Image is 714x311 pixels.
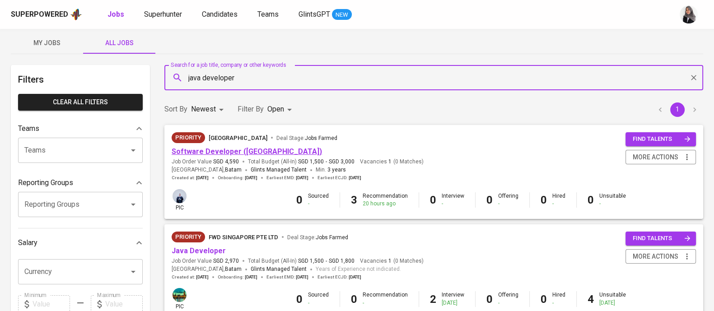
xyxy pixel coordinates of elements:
img: sinta.windasari@glints.com [680,5,698,23]
b: 3 [351,194,357,206]
p: Reporting Groups [18,177,73,188]
div: Recommendation [363,291,408,306]
span: 1 [387,158,392,166]
span: SGD 2,970 [213,257,239,265]
button: Open [127,198,140,211]
span: Priority [172,232,205,241]
span: SGD 3,000 [329,158,355,166]
div: - [552,299,565,307]
span: Batam [225,265,242,274]
span: Vacancies ( 0 Matches ) [360,257,424,265]
span: - [326,257,327,265]
span: [GEOGRAPHIC_DATA] , [172,166,242,175]
span: Glints Managed Talent [251,266,307,272]
a: Java Developer [172,246,226,255]
div: Offering [498,291,518,306]
span: Batam [225,166,242,175]
div: Offering [498,192,518,208]
p: Newest [191,104,216,115]
span: 1 [387,257,392,265]
div: Hired [552,192,565,208]
a: Candidates [202,9,239,20]
span: Created at : [172,274,209,280]
b: 0 [541,293,547,306]
div: Salary [18,234,143,252]
div: New Job received from Demand Team [172,132,205,143]
b: 0 [486,293,493,306]
div: Newest [191,101,227,118]
span: [DATE] [296,175,308,181]
span: Open [267,105,284,113]
div: [DATE] [442,299,464,307]
span: Earliest EMD : [266,175,308,181]
div: Sourced [308,192,329,208]
span: Earliest ECJD : [317,175,361,181]
div: Hired [552,291,565,306]
div: Unsuitable [599,192,626,208]
span: SGD 1,500 [298,158,324,166]
span: Job Order Value [172,158,239,166]
span: Vacancies ( 0 Matches ) [360,158,424,166]
button: Clear [687,71,700,84]
span: My Jobs [16,37,78,49]
span: Total Budget (All-In) [248,257,355,265]
span: Priority [172,133,205,142]
div: - [442,200,464,208]
span: Jobs Farmed [316,234,348,241]
div: Teams [18,120,143,138]
b: Jobs [107,10,124,19]
p: Salary [18,237,37,248]
span: [DATE] [349,274,361,280]
span: Earliest EMD : [266,274,308,280]
span: [GEOGRAPHIC_DATA] [209,135,267,141]
span: more actions [633,152,678,163]
b: 0 [351,293,357,306]
span: Jobs Farmed [305,135,337,141]
div: Superpowered [11,9,68,20]
b: 0 [486,194,493,206]
div: - [599,200,626,208]
span: [DATE] [296,274,308,280]
span: Earliest ECJD : [317,274,361,280]
img: a5d44b89-0c59-4c54-99d0-a63b29d42bd3.jpg [173,288,187,302]
span: [DATE] [245,274,257,280]
div: Reporting Groups [18,174,143,192]
div: - [498,200,518,208]
span: NEW [332,10,352,19]
div: pic [172,287,187,311]
span: [DATE] [349,175,361,181]
a: Superpoweredapp logo [11,8,82,21]
span: Job Order Value [172,257,239,265]
div: Recommendation [363,192,408,208]
div: Sourced [308,291,329,306]
span: SGD 1,800 [329,257,355,265]
span: [GEOGRAPHIC_DATA] , [172,265,242,274]
p: Teams [18,123,39,134]
span: FWD Singapore Pte Ltd [209,234,278,241]
a: Software Developer ([GEOGRAPHIC_DATA]) [172,147,322,156]
span: Clear All filters [25,97,135,108]
span: GlintsGPT [299,10,330,19]
span: Teams [257,10,279,19]
span: [DATE] [245,175,257,181]
b: 0 [588,194,594,206]
div: - [308,299,329,307]
b: 0 [296,194,303,206]
button: Open [127,265,140,278]
a: Superhunter [144,9,184,20]
div: Interview [442,192,464,208]
div: - [552,200,565,208]
b: 2 [430,293,436,306]
a: Jobs [107,9,126,20]
span: Glints Managed Talent [251,167,307,173]
div: Interview [442,291,464,306]
div: New Job received from Demand Team [172,232,205,242]
p: Filter By [238,104,264,115]
div: [DATE] [599,299,626,307]
span: SGD 4,590 [213,158,239,166]
span: Total Budget (All-In) [248,158,355,166]
span: find talents [633,233,691,244]
span: SGD 1,500 [298,257,324,265]
span: Superhunter [144,10,182,19]
a: GlintsGPT NEW [299,9,352,20]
